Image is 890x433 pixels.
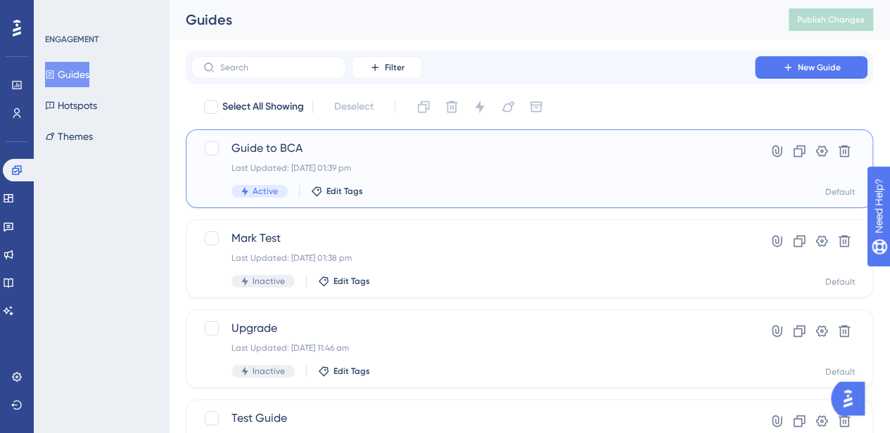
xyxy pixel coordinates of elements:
div: Last Updated: [DATE] 01:38 pm [231,252,715,264]
button: Filter [352,56,422,79]
span: Edit Tags [333,366,370,377]
div: Last Updated: [DATE] 01:39 pm [231,162,715,174]
button: Edit Tags [318,366,370,377]
span: Filter [385,62,405,73]
button: Guides [45,62,89,87]
div: Guides [186,10,754,30]
span: Guide to BCA [231,140,715,157]
div: Default [825,186,856,198]
span: Test Guide [231,410,715,427]
span: Inactive [253,276,285,287]
iframe: UserGuiding AI Assistant Launcher [831,377,873,420]
span: Upgrade [231,320,715,337]
div: Last Updated: [DATE] 11:46 am [231,342,715,354]
span: New Guide [798,62,841,73]
span: Deselect [334,98,374,115]
div: ENGAGEMENT [45,34,98,45]
span: Edit Tags [333,276,370,287]
div: Default [825,276,856,287]
button: Edit Tags [311,186,363,197]
button: Themes [45,124,93,149]
button: Deselect [322,94,386,119]
div: Default [825,366,856,377]
button: New Guide [755,56,867,79]
span: Active [253,186,278,197]
input: Search [220,63,334,72]
span: Select All Showing [222,98,304,115]
button: Edit Tags [318,276,370,287]
span: Inactive [253,366,285,377]
span: Edit Tags [326,186,363,197]
span: Mark Test [231,230,715,247]
button: Hotspots [45,93,97,118]
span: Publish Changes [797,14,865,25]
span: Need Help? [33,4,88,20]
button: Publish Changes [789,8,873,31]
